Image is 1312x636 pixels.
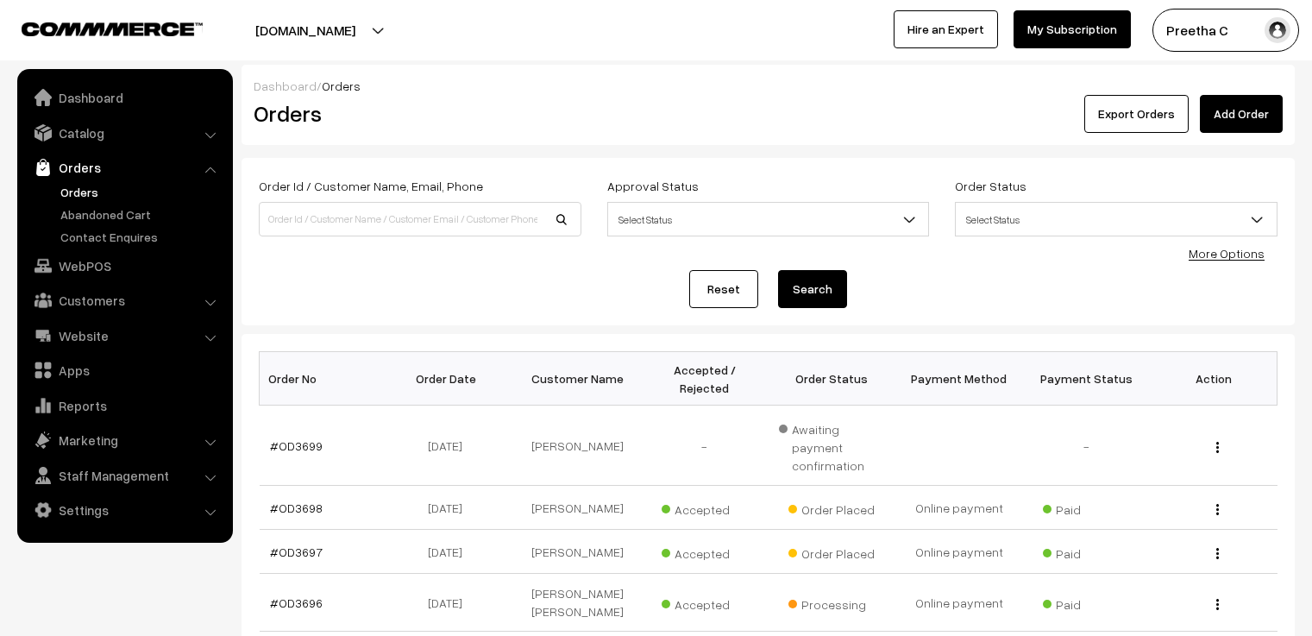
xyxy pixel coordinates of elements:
label: Order Id / Customer Name, Email, Phone [259,177,483,195]
td: [PERSON_NAME] [PERSON_NAME] [514,574,642,632]
a: WebPOS [22,250,227,281]
a: #OD3699 [270,438,323,453]
span: Accepted [662,496,748,519]
a: Hire an Expert [894,10,998,48]
span: Select Status [607,202,930,236]
th: Order Status [769,352,896,406]
a: #OD3697 [270,545,323,559]
td: [PERSON_NAME] [514,486,642,530]
a: Abandoned Cart [56,205,227,224]
td: Online payment [895,530,1023,574]
td: - [1023,406,1151,486]
a: Contact Enquires [56,228,227,246]
td: [PERSON_NAME] [514,530,642,574]
a: My Subscription [1014,10,1131,48]
span: Select Status [955,202,1277,236]
button: [DOMAIN_NAME] [195,9,416,52]
button: Preetha C [1152,9,1299,52]
span: Select Status [608,205,929,235]
a: Marketing [22,425,227,456]
a: Dashboard [22,82,227,113]
span: Accepted [662,540,748,563]
a: Settings [22,494,227,526]
span: Orders [322,79,361,93]
input: Order Id / Customer Name / Customer Email / Customer Phone [259,202,581,236]
img: Menu [1216,442,1219,453]
span: Paid [1043,591,1129,614]
a: More Options [1189,246,1265,261]
a: Catalog [22,117,227,148]
a: Reports [22,390,227,421]
td: Online payment [895,574,1023,632]
span: Processing [788,591,875,614]
span: Paid [1043,496,1129,519]
td: [DATE] [386,530,514,574]
button: Search [778,270,847,308]
span: Order Placed [788,540,875,563]
a: Add Order [1200,95,1283,133]
td: [DATE] [386,486,514,530]
img: user [1265,17,1290,43]
span: Awaiting payment confirmation [779,416,886,475]
td: Online payment [895,486,1023,530]
div: / [254,77,1283,95]
span: Select Status [956,205,1277,235]
img: COMMMERCE [22,22,203,35]
th: Payment Method [895,352,1023,406]
span: Order Placed [788,496,875,519]
h2: Orders [254,100,580,127]
img: Menu [1216,504,1219,515]
th: Payment Status [1023,352,1151,406]
a: #OD3696 [270,595,323,610]
span: Accepted [662,591,748,614]
th: Order Date [386,352,514,406]
a: Customers [22,285,227,316]
span: Paid [1043,540,1129,563]
td: [DATE] [386,574,514,632]
label: Approval Status [607,177,699,195]
a: COMMMERCE [22,17,173,38]
a: Dashboard [254,79,317,93]
td: [DATE] [386,406,514,486]
th: Action [1150,352,1277,406]
a: Staff Management [22,460,227,491]
th: Order No [260,352,387,406]
td: [PERSON_NAME] [514,406,642,486]
label: Order Status [955,177,1026,195]
a: Reset [689,270,758,308]
img: Menu [1216,548,1219,559]
a: #OD3698 [270,501,323,515]
a: Website [22,320,227,351]
th: Accepted / Rejected [641,352,769,406]
button: Export Orders [1084,95,1189,133]
td: - [641,406,769,486]
img: Menu [1216,599,1219,610]
th: Customer Name [514,352,642,406]
a: Orders [56,183,227,201]
a: Apps [22,355,227,386]
a: Orders [22,152,227,183]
